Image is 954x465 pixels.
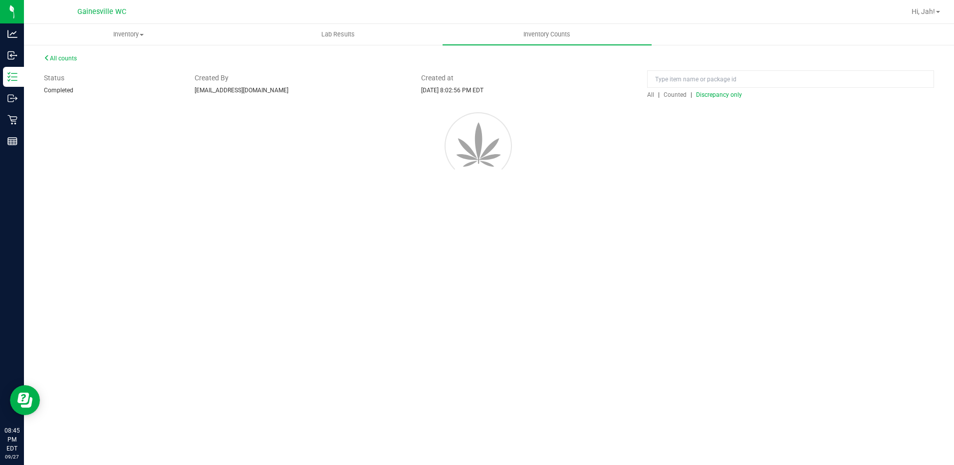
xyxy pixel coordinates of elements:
[195,87,288,94] span: [EMAIL_ADDRESS][DOMAIN_NAME]
[44,87,73,94] span: Completed
[7,72,17,82] inline-svg: Inventory
[647,70,934,88] input: Type item name or package id
[647,91,654,98] span: All
[77,7,126,16] span: Gainesville WC
[658,91,660,98] span: |
[647,91,658,98] a: All
[664,91,687,98] span: Counted
[661,91,691,98] a: Counted
[4,453,19,461] p: 09/27
[24,24,233,45] a: Inventory
[510,30,584,39] span: Inventory Counts
[912,7,935,15] span: Hi, Jah!
[421,73,633,83] span: Created at
[7,93,17,103] inline-svg: Outbound
[195,73,406,83] span: Created By
[7,29,17,39] inline-svg: Analytics
[44,55,77,62] a: All counts
[308,30,368,39] span: Lab Results
[7,136,17,146] inline-svg: Reports
[691,91,692,98] span: |
[694,91,742,98] a: Discrepancy only
[7,50,17,60] inline-svg: Inbound
[696,91,742,98] span: Discrepancy only
[44,73,180,83] span: Status
[421,87,483,94] span: [DATE] 8:02:56 PM EDT
[443,24,652,45] a: Inventory Counts
[10,385,40,415] iframe: Resource center
[24,30,233,39] span: Inventory
[7,115,17,125] inline-svg: Retail
[4,426,19,453] p: 08:45 PM EDT
[233,24,442,45] a: Lab Results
